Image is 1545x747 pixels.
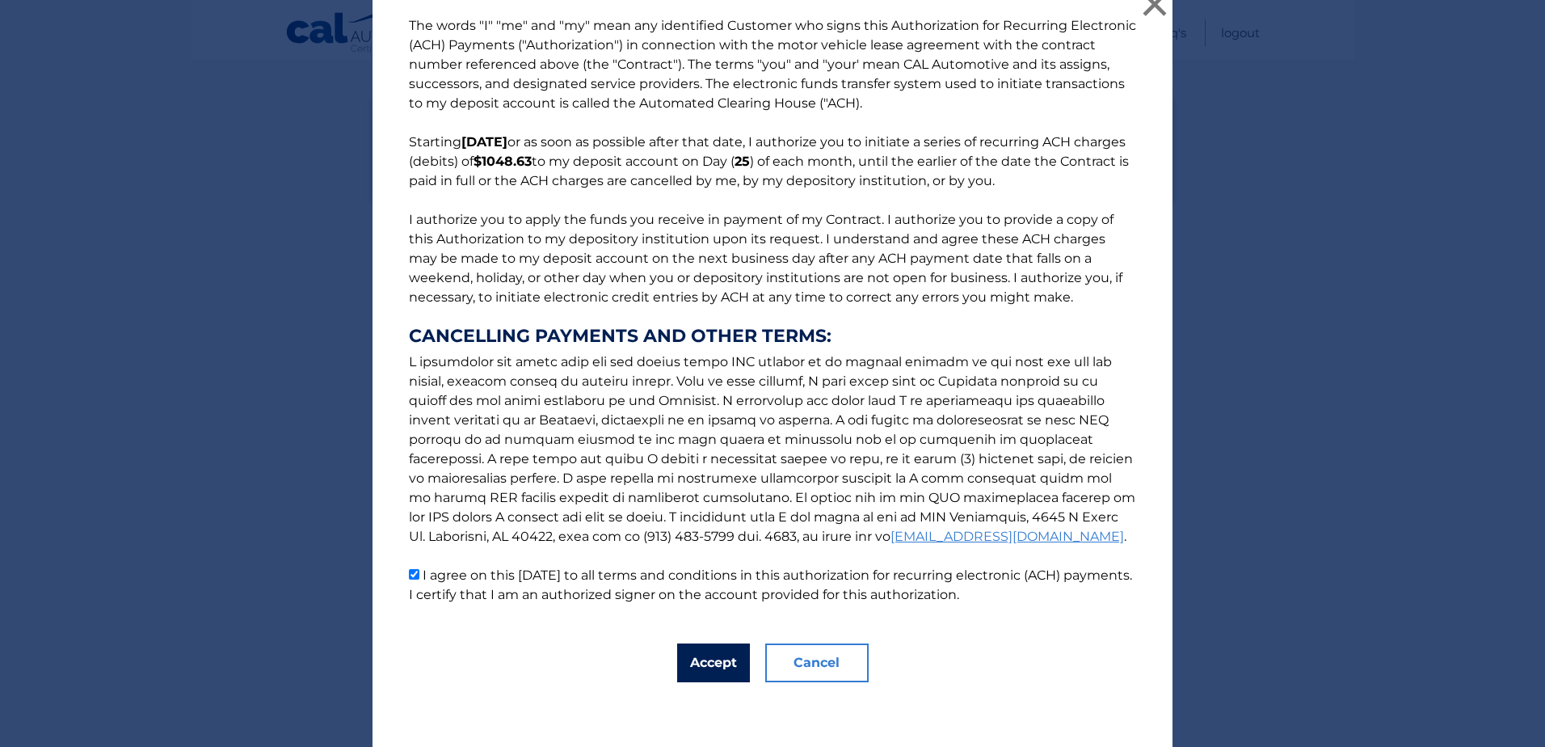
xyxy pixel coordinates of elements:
b: $1048.63 [474,154,532,169]
b: [DATE] [461,134,507,150]
b: 25 [735,154,750,169]
a: [EMAIL_ADDRESS][DOMAIN_NAME] [890,529,1124,544]
p: The words "I" "me" and "my" mean any identified Customer who signs this Authorization for Recurri... [393,16,1152,605]
button: Cancel [765,644,869,682]
strong: CANCELLING PAYMENTS AND OTHER TERMS: [409,327,1136,346]
label: I agree on this [DATE] to all terms and conditions in this authorization for recurring electronic... [409,568,1132,602]
button: Accept [677,644,750,682]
